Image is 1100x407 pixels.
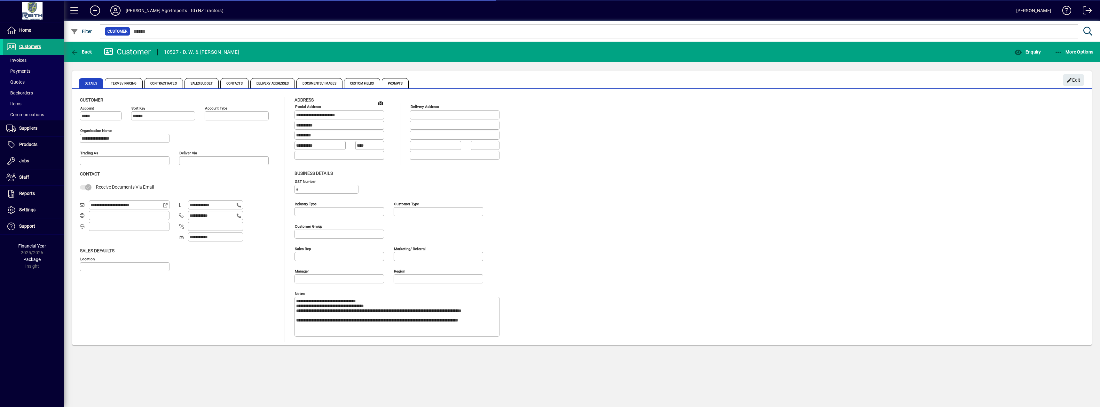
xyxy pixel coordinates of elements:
span: Staff [19,175,29,180]
span: Documents / Images [296,78,342,88]
span: Customers [19,44,41,49]
span: Receive Documents Via Email [96,184,154,190]
a: Reports [3,186,64,202]
mat-label: GST Number [295,179,316,183]
span: Communications [6,112,44,117]
span: Customer [80,97,103,102]
span: Customer [107,28,127,35]
mat-label: Deliver via [179,151,197,155]
span: Payments [6,69,30,74]
span: Filter [71,29,92,34]
span: Invoices [6,58,27,63]
span: Back [71,49,92,54]
a: Products [3,137,64,153]
div: [PERSON_NAME] [1016,5,1051,16]
span: Prompts [382,78,409,88]
span: More Options [1055,49,1094,54]
a: Invoices [3,55,64,66]
span: Suppliers [19,126,37,131]
span: Package [23,257,41,262]
a: Staff [3,169,64,185]
button: Edit [1063,74,1084,86]
span: Support [19,224,35,229]
span: Sales Budget [185,78,219,88]
span: Edit [1067,75,1080,85]
span: Financial Year [18,243,46,248]
mat-label: Region [394,269,405,273]
span: Contact [80,171,100,176]
span: Settings [19,207,35,212]
span: Details [79,78,103,88]
button: More Options [1053,46,1095,58]
button: Filter [69,26,94,37]
a: Items [3,98,64,109]
button: Back [69,46,94,58]
span: Sales defaults [80,248,114,253]
span: Home [19,28,31,33]
span: Contract Rates [144,78,183,88]
a: Jobs [3,153,64,169]
mat-label: Customer type [394,201,419,206]
span: Address [295,97,314,102]
mat-label: Sales rep [295,246,311,251]
span: Backorders [6,90,33,95]
a: Quotes [3,77,64,87]
mat-label: Notes [295,291,305,296]
mat-label: Sort key [131,106,145,110]
a: Payments [3,66,64,77]
mat-label: Organisation name [80,128,112,133]
span: Business details [295,171,333,176]
span: Delivery Addresses [250,78,295,88]
mat-label: Location [80,256,95,261]
div: [PERSON_NAME] Agri-Imports Ltd (NZ Tractors) [126,5,224,16]
a: Backorders [3,87,64,98]
a: Home [3,22,64,38]
button: Profile [105,5,126,16]
div: Customer [104,47,151,57]
a: View on map [375,98,386,108]
a: Support [3,218,64,234]
span: Jobs [19,158,29,163]
app-page-header-button: Back [64,46,99,58]
a: Communications [3,109,64,120]
a: Logout [1078,1,1092,22]
mat-label: Account Type [205,106,227,110]
mat-label: Industry type [295,201,317,206]
span: Quotes [6,79,25,85]
span: Custom Fields [344,78,380,88]
a: Settings [3,202,64,218]
a: Knowledge Base [1057,1,1072,22]
span: Contacts [220,78,249,88]
mat-label: Account [80,106,94,110]
span: Reports [19,191,35,196]
mat-label: Trading as [80,151,98,155]
mat-label: Manager [295,269,309,273]
span: Products [19,142,37,147]
mat-label: Customer group [295,224,322,228]
span: Items [6,101,21,106]
mat-label: Marketing/ Referral [394,246,426,251]
button: Add [85,5,105,16]
button: Enquiry [1013,46,1042,58]
div: 10527 - D. W. & [PERSON_NAME] [164,47,239,57]
span: Enquiry [1014,49,1041,54]
span: Terms / Pricing [105,78,143,88]
a: Suppliers [3,120,64,136]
